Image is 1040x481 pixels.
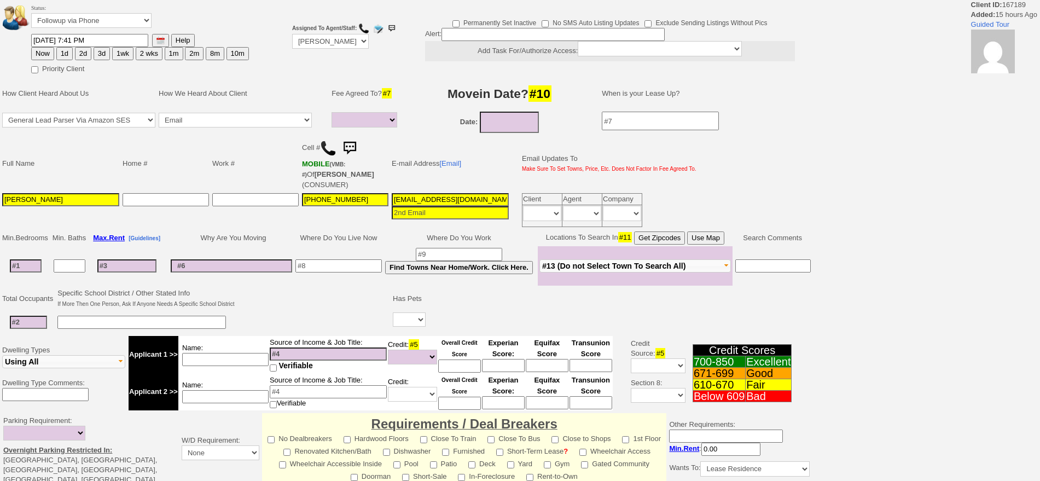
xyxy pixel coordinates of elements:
input: Short-Term Lease? [496,449,503,456]
label: Permanently Set Inactive [452,15,536,28]
label: Wheelchair Access [579,444,650,456]
input: No Dealbreakers [268,436,275,443]
button: 2 wks [136,47,162,60]
img: sms.png [386,23,397,34]
td: Full Name [1,136,121,192]
td: 610-670 [693,379,745,391]
input: Yard [507,461,514,468]
td: Search Comments [733,230,813,246]
input: Deck [468,461,475,468]
input: #4 [270,347,387,361]
button: 2m [185,47,204,60]
b: Added: [971,10,996,19]
input: In-Foreclosure [458,474,465,481]
label: Gated Community [581,456,649,469]
td: Credit Source: Section 8: [614,334,687,412]
font: Overall Credit Score [441,340,478,357]
input: No SMS Auto Listing Updates [542,20,549,27]
label: Deck [468,456,496,469]
label: Close To Bus [487,431,540,444]
td: Email Updates To [514,136,698,192]
input: #9 [416,248,502,261]
td: Source of Income & Job Title: [269,336,387,373]
font: If More Then One Person, Ask If Anyone Needs A Specific School District [57,301,234,307]
button: 8m [206,47,224,60]
label: Close to Shops [551,431,611,444]
input: Gated Community [581,461,588,468]
label: Gym [544,456,570,469]
td: Company [602,194,642,205]
input: Patio [430,461,437,468]
b: Max. [93,234,125,242]
td: Fee Agreed To? [330,77,402,110]
button: 3d [94,47,110,60]
label: Hardwood Floors [344,431,409,444]
td: Agent [562,194,602,205]
input: #2 [10,316,47,329]
font: Experian Score: [488,376,518,395]
td: Bad [746,391,792,402]
button: Using All [2,355,125,368]
input: Exclude Sending Listings Without Pics [644,20,652,27]
td: Applicant 1 >> [129,336,178,373]
label: Yard [507,456,533,469]
td: Source of Income & Job Title: Verifiable [269,373,387,410]
input: #1 [10,259,42,273]
td: Min. [1,230,51,246]
img: call.png [320,140,336,157]
img: sms.png [339,137,361,159]
a: [Email] [439,159,461,167]
td: Credit: [387,373,438,410]
td: E-mail Address [390,136,510,192]
input: Close to Shops [551,436,559,443]
td: How We Heard About Client [157,77,324,110]
button: Use Map [687,231,724,245]
font: Transunion Score [572,376,610,395]
nobr: Wants To: [669,463,810,472]
label: Patio [430,456,457,469]
font: Transunion Score [572,339,610,358]
td: Where Do You Live Now [294,230,384,246]
center: Add Task For/Authorize Access: [425,41,795,61]
input: Ask Customer: Do You Know Your Experian Credit Score [482,396,525,409]
label: Priority Client [31,61,84,74]
td: Excellent [746,356,792,368]
td: Client [522,194,562,205]
input: Rent-to-Own [526,474,533,481]
input: #8 [295,259,382,273]
input: #6 [171,259,292,273]
span: #11 [618,232,632,242]
span: Verifiable [279,361,313,370]
h3: Movein Date? [410,84,590,103]
input: Close To Train [420,436,427,443]
button: 10m [226,47,249,60]
a: ? [563,447,568,455]
img: people.png [3,5,36,30]
img: f87b06d5c8dd2a66958496b603825c40 [971,30,1015,73]
label: Wheelchair Accessible Inside [279,456,382,469]
input: Ask Customer: Do You Know Your Equifax Credit Score [526,396,568,409]
input: Renovated Kitchen/Bath [283,449,290,456]
td: Applicant 2 >> [129,373,178,410]
img: [calendar icon] [156,37,165,45]
input: Ask Customer: Do You Know Your Transunion Credit Score [570,396,612,409]
td: Specific School District / Other Stated Info [56,287,236,311]
input: Close To Bus [487,436,495,443]
input: Ask Customer: Do You Know Your Overall Credit Score [438,397,481,410]
input: #4 [270,385,387,398]
span: #5 [409,339,419,350]
span: Rent [683,444,699,453]
td: Where Do You Work [384,230,534,246]
input: Furnished [442,449,449,456]
input: #3 [97,259,156,273]
a: Guided Tour [971,20,1010,28]
img: compose_email.png [373,23,384,34]
input: Short-Sale [402,474,409,481]
font: Experian Score: [488,339,518,358]
button: 2d [75,47,91,60]
td: 700-850 [693,356,745,368]
span: Bedrooms [16,234,48,242]
b: Date: [460,118,478,126]
input: Ask Customer: Do You Know Your Experian Credit Score [482,359,525,372]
